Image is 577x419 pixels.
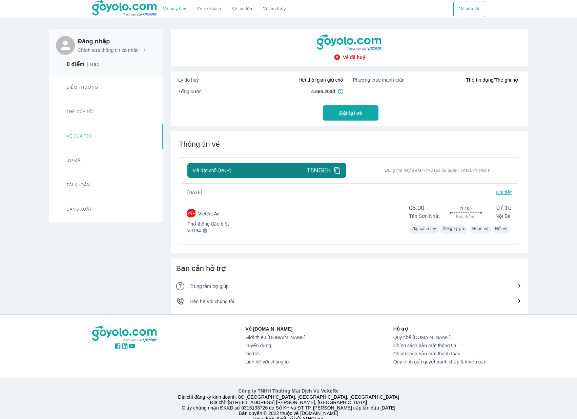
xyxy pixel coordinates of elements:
span: T8NGEK [307,166,331,174]
img: ic_qa [176,282,184,290]
img: ic_phone-call [176,297,184,305]
button: Điểm thưởng [51,76,163,100]
span: Đặt lại vé [339,110,362,117]
p: Phổ thông đặc biệt [187,221,229,227]
button: Đăng xuất [51,197,163,222]
img: star [56,84,64,92]
p: Chi tiết [496,189,512,196]
button: Thẻ của tôi [51,100,163,124]
a: Vé xe khách [197,6,221,12]
img: star [56,108,64,116]
span: Mã đặt chỗ (PNR) [193,167,231,174]
a: Tin tức [245,351,305,356]
span: 05:00 [409,204,440,212]
button: Đặt lại vé [323,105,378,121]
button: Vé của tôi [51,124,163,149]
span: Bạn cần hỗ trợ [176,264,226,273]
span: Hoàn vé [472,226,489,231]
h6: Đăng nhập [78,37,147,45]
div: Card thong tin user [49,76,163,222]
div: choose transportation mode [453,1,485,17]
a: Quy chế [DOMAIN_NAME] [393,335,485,340]
p: Chỉnh sửa thông tin cá nhân [78,47,139,54]
a: Quy trình giải quyết tranh chấp & khiếu nại [393,359,485,364]
img: ticket [56,132,64,141]
span: Dùng mã này để làm thủ tục tại quầy / check-in online [363,168,512,173]
p: VJ194 [187,227,201,234]
a: Liên hệ với chúng tôi [245,359,305,364]
button: Vé tàu thủy [257,1,291,17]
a: Chính sách bảo mật thông tin [393,343,485,348]
img: logo [92,326,158,342]
p: Bạc [90,61,99,68]
a: Chính sách bảo mật thanh toán [393,351,485,356]
span: [DATE] [187,189,208,196]
span: Thông tin vé [179,140,220,148]
img: goyolo-logo [317,34,383,51]
span: 7kg xách tay [412,226,436,231]
span: Liên hệ với chúng tôi [190,299,234,304]
span: 20kg ký gửi [443,226,465,231]
a: Giới thiệu [DOMAIN_NAME] [245,335,305,340]
div: choose transportation mode [158,1,291,17]
a: Tuyển dụng [245,343,305,348]
img: account [56,181,64,189]
p: Tân Sơn Nhất [409,213,440,219]
button: Vé của tôi [453,1,485,17]
p: Hỗ trợ [393,326,485,332]
span: Vé đã huỷ [343,54,365,61]
img: in4 [338,89,343,94]
span: 07:10 [492,204,512,212]
span: 2h10p [460,206,472,211]
span: Trung tâm trợ giúp [190,284,229,289]
div: Hết thời gian giữ chỗ [178,77,344,83]
span: Đổi vé [495,226,508,231]
span: Phương thức thanh toán [353,77,404,83]
button: Tài khoản [51,173,163,197]
img: check-circle [334,54,341,61]
img: promotion [56,157,64,165]
a: Vé máy bay [163,6,186,12]
img: logout [56,206,64,214]
p: VietJet Air [198,210,220,217]
span: Bay thẳng [456,214,476,219]
button: Ưu đãi [51,149,163,173]
p: 0 điểm [67,61,84,68]
a: Vé tàu lửa [227,1,258,17]
p: Công ty TNHH Thương Mại Dịch Vụ VeXeRe [94,387,484,394]
span: Lý do huỷ [178,77,199,83]
span: Tổng cước [178,88,202,95]
div: Thẻ tín dụng/Thẻ ghi nợ [353,77,518,83]
p: Về [DOMAIN_NAME] [245,326,305,332]
img: star [56,60,64,68]
p: Nội Bài [492,213,512,219]
span: 4.666.200đ [311,88,335,95]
